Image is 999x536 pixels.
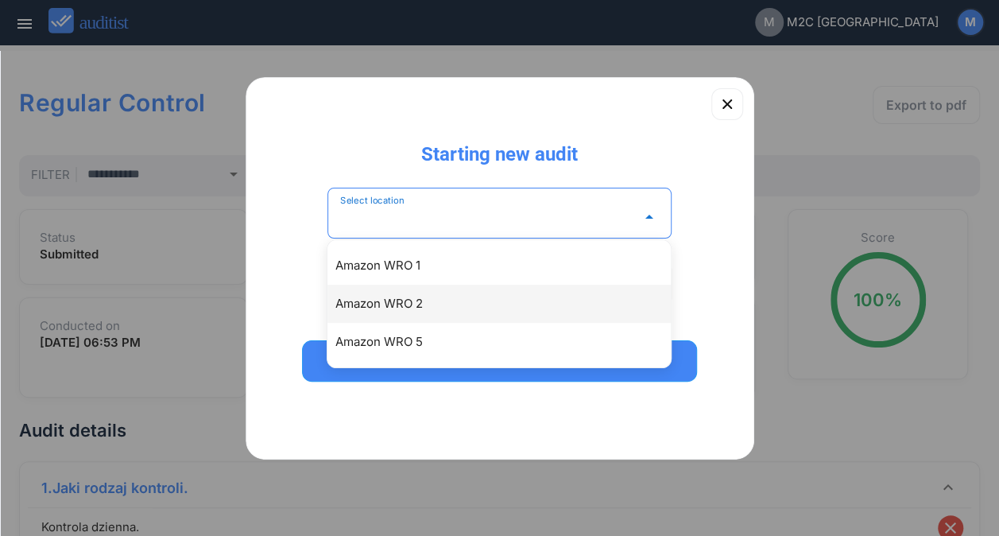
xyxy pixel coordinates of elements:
div: Start Audit [323,352,677,371]
div: Amazon WRO 2 [335,294,679,313]
div: Amazon WRO 5 [335,332,679,352]
div: Starting new audit [409,129,590,167]
i: arrow_drop_down [640,208,659,227]
button: Start Audit [302,340,698,382]
input: Select location [340,204,637,230]
div: Amazon WRO 1 [335,256,679,275]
